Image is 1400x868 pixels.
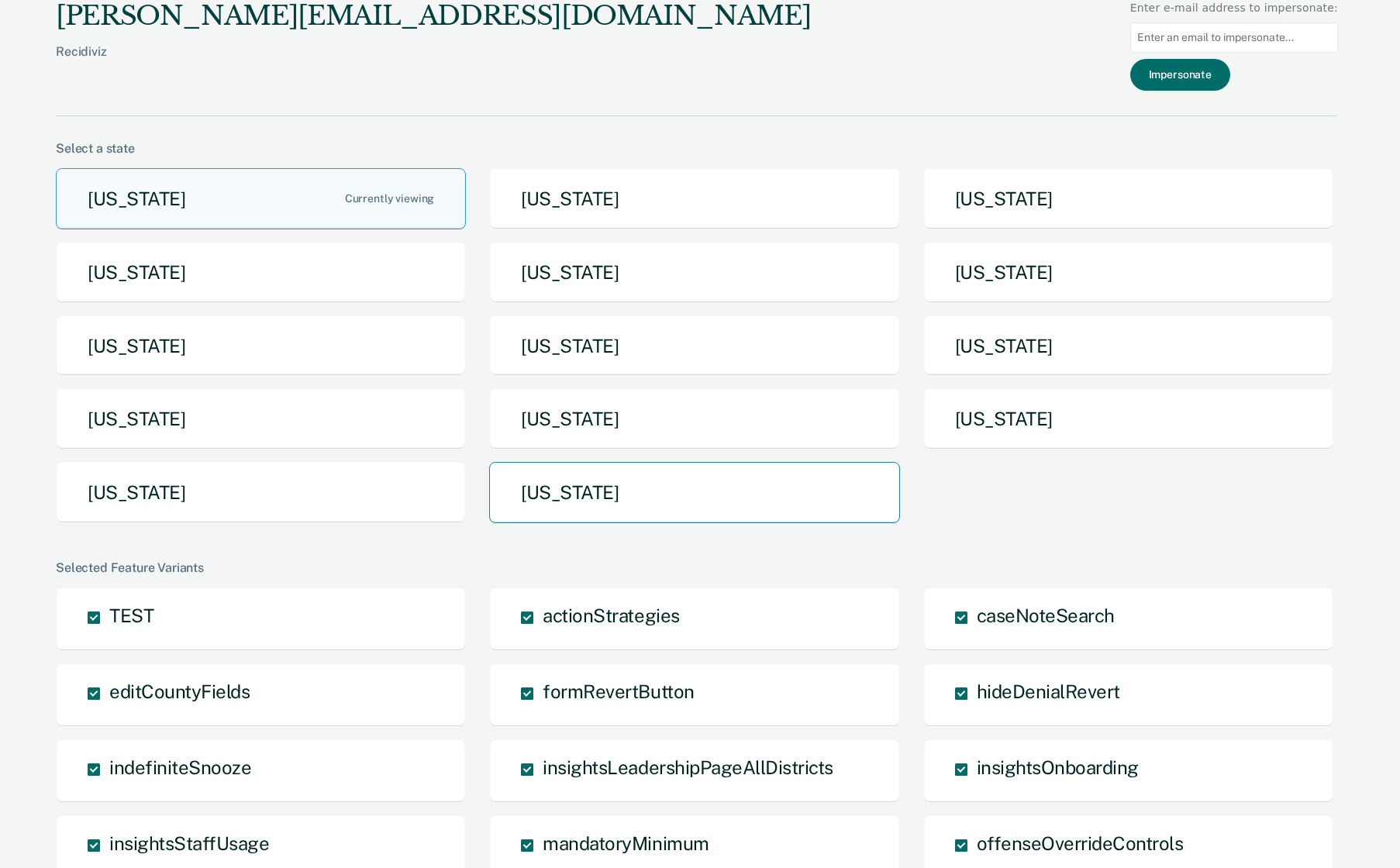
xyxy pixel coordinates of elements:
[977,756,1139,778] span: insightsOnboarding
[489,388,899,449] button: [US_STATE]
[56,560,1338,575] div: Selected Feature Variants
[923,315,1333,377] button: [US_STATE]
[923,168,1333,229] button: [US_STATE]
[489,315,899,377] button: [US_STATE]
[56,141,1338,156] div: Select a state
[977,832,1184,854] span: offenseOverrideControls
[1130,22,1338,53] input: Enter an email to impersonate...
[489,242,899,303] button: [US_STATE]
[109,604,153,626] span: TEST
[923,242,1333,303] button: [US_STATE]
[56,315,466,377] button: [US_STATE]
[543,832,709,854] span: mandatoryMinimum
[543,680,694,702] span: formRevertButton
[56,168,466,229] button: [US_STATE]
[977,604,1115,626] span: caseNoteSearch
[56,242,466,303] button: [US_STATE]
[56,388,466,449] button: [US_STATE]
[56,44,811,84] div: Recidiviz
[543,756,833,778] span: insightsLeadershipPageAllDistricts
[543,604,679,626] span: actionStrategies
[56,462,466,523] button: [US_STATE]
[489,168,899,229] button: [US_STATE]
[923,388,1333,449] button: [US_STATE]
[109,680,250,702] span: editCountyFields
[977,680,1120,702] span: hideDenialRevert
[1130,59,1230,91] button: Impersonate
[109,832,269,854] span: insightsStaffUsage
[489,462,899,523] button: [US_STATE]
[109,756,251,778] span: indefiniteSnooze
